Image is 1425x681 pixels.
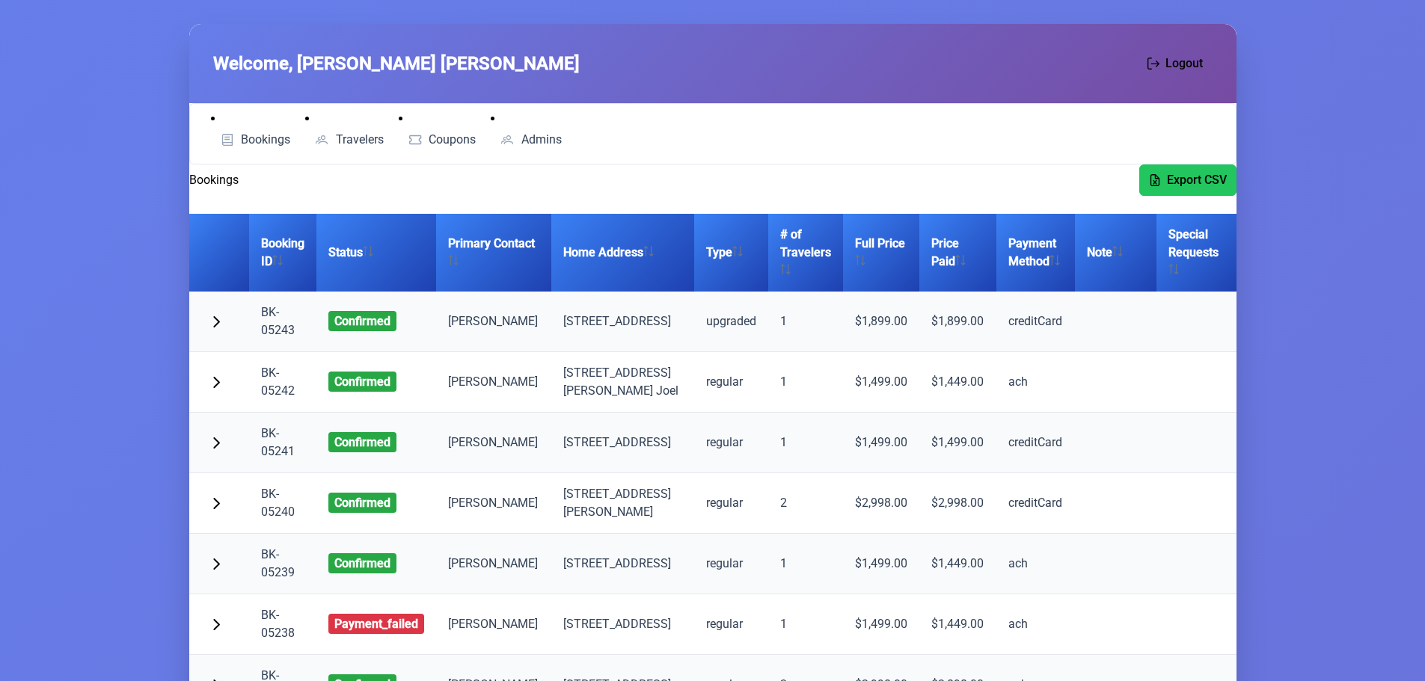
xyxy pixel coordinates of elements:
[211,128,300,152] a: Bookings
[436,352,551,413] td: [PERSON_NAME]
[328,311,396,331] span: confirmed
[328,493,396,513] span: confirmed
[189,171,239,189] h2: Bookings
[694,352,768,413] td: regular
[694,594,768,655] td: regular
[1165,55,1203,73] span: Logout
[261,487,295,519] a: BK-05240
[436,534,551,594] td: [PERSON_NAME]
[694,473,768,534] td: regular
[694,214,768,292] th: Type
[429,134,476,146] span: Coupons
[261,547,295,579] a: BK-05239
[261,426,295,458] a: BK-05241
[1138,48,1213,79] button: Logout
[436,473,551,534] td: [PERSON_NAME]
[768,214,844,292] th: # of Travelers
[551,534,693,594] td: [STREET_ADDRESS]
[211,110,300,152] li: Bookings
[843,473,919,534] td: $2,998.00
[316,214,436,292] th: Status
[768,352,844,413] td: 1
[843,594,919,655] td: $1,499.00
[551,292,693,352] td: [STREET_ADDRESS]
[328,614,424,634] span: payment_failed
[996,534,1075,594] td: ach
[261,366,295,398] a: BK-05242
[919,594,996,655] td: $1,449.00
[694,534,768,594] td: regular
[551,352,693,413] td: [STREET_ADDRESS][PERSON_NAME] Joel
[328,372,396,392] span: confirmed
[1167,171,1227,189] span: Export CSV
[843,413,919,473] td: $1,499.00
[551,473,693,534] td: [STREET_ADDRESS] [PERSON_NAME]
[919,534,996,594] td: $1,449.00
[1156,214,1236,292] th: Special Requests
[919,352,996,413] td: $1,449.00
[261,305,295,337] a: BK-05243
[996,473,1075,534] td: creditCard
[436,594,551,655] td: [PERSON_NAME]
[399,110,485,152] li: Coupons
[996,594,1075,655] td: ach
[694,413,768,473] td: regular
[996,352,1075,413] td: ach
[843,352,919,413] td: $1,499.00
[261,608,295,640] a: BK-05238
[551,214,693,292] th: Home Address
[249,214,317,292] th: Booking ID
[996,292,1075,352] td: creditCard
[305,128,393,152] a: Travelers
[768,534,844,594] td: 1
[843,534,919,594] td: $1,499.00
[843,214,919,292] th: Full Price
[919,473,996,534] td: $2,998.00
[1139,164,1236,196] button: Export CSV
[919,214,996,292] th: Price Paid
[241,134,290,146] span: Bookings
[919,413,996,473] td: $1,499.00
[843,292,919,352] td: $1,899.00
[436,214,551,292] th: Primary Contact
[336,134,384,146] span: Travelers
[328,553,396,573] span: confirmed
[694,292,768,352] td: upgraded
[768,594,844,655] td: 1
[768,473,844,534] td: 2
[436,292,551,352] td: [PERSON_NAME]
[768,292,844,352] td: 1
[551,594,693,655] td: [STREET_ADDRESS]
[996,214,1075,292] th: Payment Method
[436,413,551,473] td: [PERSON_NAME]
[491,128,571,152] a: Admins
[551,413,693,473] td: [STREET_ADDRESS]
[328,432,396,452] span: confirmed
[305,110,393,152] li: Travelers
[919,292,996,352] td: $1,899.00
[521,134,562,146] span: Admins
[399,128,485,152] a: Coupons
[213,50,580,77] span: Welcome, [PERSON_NAME] [PERSON_NAME]
[996,413,1075,473] td: creditCard
[1075,214,1156,292] th: Note
[768,413,844,473] td: 1
[491,110,571,152] li: Admins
